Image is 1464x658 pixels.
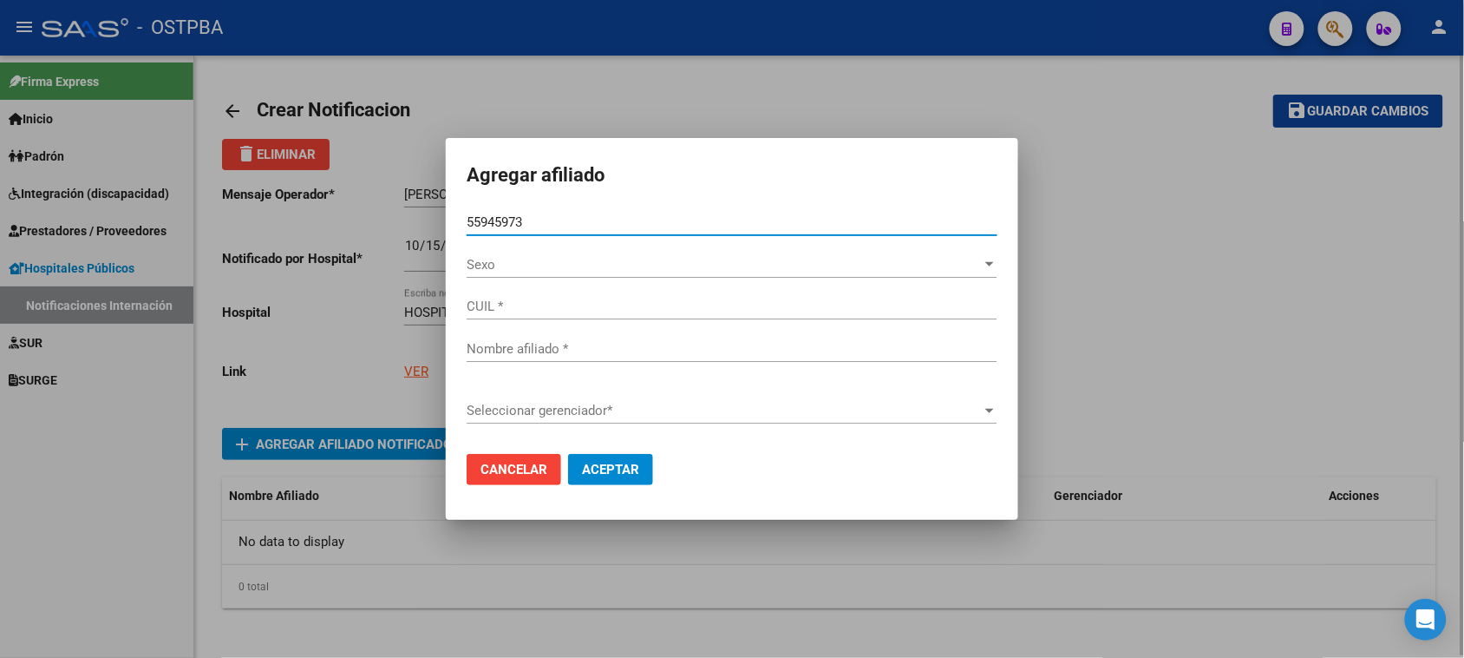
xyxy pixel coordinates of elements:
[582,462,639,477] span: Aceptar
[1405,599,1447,641] div: Open Intercom Messenger
[467,159,997,192] h2: Agregar afiliado
[467,257,982,273] span: Sexo
[467,454,561,485] button: Cancelar
[480,462,547,477] span: Cancelar
[568,454,653,485] button: Aceptar
[467,403,982,418] span: Seleccionar gerenciador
